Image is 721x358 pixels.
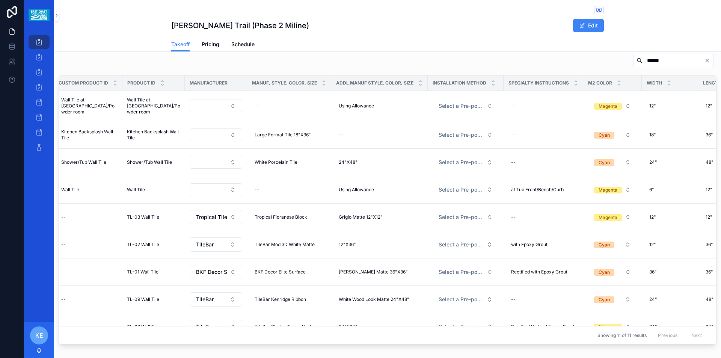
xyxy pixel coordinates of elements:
[508,239,579,251] a: with Epoxy Grout
[439,268,484,276] span: Select a Pre-populated Installation Method
[127,159,172,165] span: Shower/Tub Wall Tile
[339,159,357,165] span: 24"X48"
[599,103,617,110] div: Magenta
[58,239,118,251] a: --
[336,156,423,168] a: 24"X48"
[189,183,243,196] a: Select Button
[190,80,228,86] span: Manufacturer
[706,132,713,138] span: 36"
[190,100,242,112] button: Select Button
[339,132,343,138] div: --
[196,296,214,303] span: TileBar
[336,266,423,278] a: [PERSON_NAME] Matte 36"X36"
[336,293,423,305] a: White Wood Look Matte 24"X48"
[127,296,159,302] span: TL-09 Wall Tile
[508,321,579,333] a: Rectified Vertical Epoxy Grout
[508,211,579,223] a: --
[127,214,180,220] a: TL-03 Wall Tile
[189,237,243,252] a: Select Button
[127,269,158,275] span: TL-01 Wall Tile
[255,187,259,193] div: --
[190,292,242,307] button: Select Button
[439,213,484,221] span: Select a Pre-populated Installation Method
[588,99,637,113] button: Select Button
[706,296,713,302] span: 48"
[508,80,569,86] span: Specialty Instructions
[189,264,243,279] a: Select Button
[439,186,484,193] span: Select a Pre-populated Installation Method
[252,293,327,305] a: TileBar Kenridge Ribbon
[599,296,610,303] div: Cyan
[61,97,115,115] span: Wall Tile at [GEOGRAPHIC_DATA]/Powder room
[171,41,190,48] span: Takeoff
[432,99,499,113] a: Select Button
[339,103,374,109] span: Using Allowance
[599,242,610,248] div: Cyan
[599,187,617,193] div: Magenta
[588,320,637,334] a: Select Button
[649,296,657,302] span: 24"
[336,129,423,141] a: --
[339,324,357,330] span: 24"X24"
[255,159,297,165] span: White Porcelain Tile
[588,183,637,197] a: Select Button
[29,9,49,21] img: App logo
[649,103,656,109] span: 12"
[190,128,242,141] button: Select Button
[646,266,694,278] a: 36"
[127,97,180,115] span: Wall Tile at [GEOGRAPHIC_DATA]/Powder room
[127,324,180,330] a: TL-08 Wall Tile
[588,265,637,279] a: Select Button
[255,296,306,302] span: TileBar Kenridge Ribbon
[649,324,657,330] span: 24"
[127,242,180,248] a: TL-02 Wall Tile
[649,159,657,165] span: 24"
[189,156,243,169] a: Select Button
[588,128,637,142] a: Select Button
[433,238,499,251] button: Select Button
[508,156,579,168] a: --
[706,159,713,165] span: 48"
[339,242,356,248] span: 12"X36"
[190,237,242,252] button: Select Button
[189,210,243,225] a: Select Button
[190,183,242,196] button: Select Button
[439,102,484,110] span: Select a Pre-populated Installation Method
[255,269,306,275] span: BKF Decor Elite Surface
[433,183,499,196] button: Select Button
[588,183,637,196] button: Select Button
[432,265,499,279] a: Select Button
[511,296,516,302] div: --
[336,80,413,86] span: Addl Manuf Style, Color, Size
[588,265,637,279] button: Select Button
[190,156,242,169] button: Select Button
[255,242,315,248] span: TileBar Mod 3D White Matte
[704,57,713,63] button: Clear
[202,38,219,53] a: Pricing
[252,80,317,86] span: Manuf, Style, Color, Size
[255,132,311,138] span: Large Format Tile 18"X36"
[189,292,243,307] a: Select Button
[508,129,579,141] a: --
[511,132,516,138] div: --
[646,129,694,141] a: 18"
[588,320,637,334] button: Select Button
[646,211,694,223] a: 12"
[339,269,408,275] span: [PERSON_NAME] Matte 36"X36"
[171,20,309,31] h1: [PERSON_NAME] Trail (Phase 2 Miline)
[61,129,115,141] span: Kitchen Backsplash Wall Tile
[252,321,327,333] a: TileBar Stories Taupe Matte
[433,293,499,306] button: Select Button
[649,132,656,138] span: 18"
[588,292,637,307] a: Select Button
[508,184,579,196] a: at Tub Front/Bench/Curb
[127,242,159,248] span: TL-02 Wall Tile
[646,293,694,305] a: 24"
[439,323,484,331] span: Select a Pre-populated Installation Method
[196,323,214,331] span: TileBar
[649,214,656,220] span: 12"
[511,269,567,275] span: Rectified with Epoxy Grout
[439,296,484,303] span: Select a Pre-populated Installation Method
[649,187,654,193] span: 6"
[127,187,180,193] a: Wall Tile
